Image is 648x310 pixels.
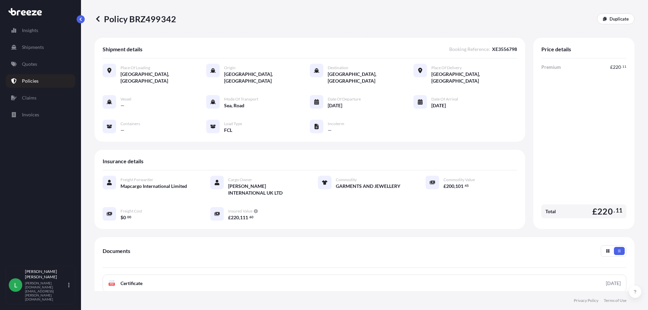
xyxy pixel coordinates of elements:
span: 220 [613,65,621,69]
p: Duplicate [610,16,629,22]
span: Freight Forwarder [120,177,153,182]
span: Incoterm [328,121,344,126]
span: , [454,184,455,189]
span: Cargo Owner [228,177,252,182]
span: £ [610,65,613,69]
span: Sea, Road [224,102,244,109]
span: 220 [597,207,613,216]
span: Date of Arrival [431,96,458,102]
p: Claims [22,94,36,101]
span: [GEOGRAPHIC_DATA], [GEOGRAPHIC_DATA] [224,71,310,84]
span: Booking Reference : [449,46,490,53]
span: GARMENTS AND JEWELLERY [336,183,400,190]
p: Quotes [22,61,37,67]
a: Shipments [6,40,75,54]
span: — [120,102,125,109]
a: Claims [6,91,75,105]
span: [DATE] [328,102,342,109]
span: 60 [249,216,253,218]
a: Terms of Use [604,298,626,303]
span: Premium [541,64,561,71]
span: Commodity Value [443,177,475,182]
p: [PERSON_NAME] [PERSON_NAME] [25,269,67,280]
span: FCL [224,127,232,134]
span: 11 [622,65,626,68]
span: . [248,216,249,218]
span: Price details [541,46,571,53]
a: Quotes [6,57,75,71]
span: $ [120,215,123,220]
a: Invoices [6,108,75,121]
span: 200 [446,184,454,189]
span: Place of Delivery [431,65,462,71]
p: Shipments [22,44,44,51]
span: [GEOGRAPHIC_DATA], [GEOGRAPHIC_DATA] [328,71,413,84]
span: Commodity [336,177,357,182]
span: Origin [224,65,236,71]
span: . [614,208,615,213]
span: Certificate [120,280,142,287]
text: PDF [110,283,114,285]
span: 101 [455,184,463,189]
a: Privacy Policy [574,298,598,303]
span: [GEOGRAPHIC_DATA], [GEOGRAPHIC_DATA] [431,71,517,84]
span: Load Type [224,121,242,126]
span: 111 [240,215,248,220]
span: , [239,215,240,220]
span: £ [592,207,597,216]
span: £ [228,215,231,220]
span: Mapcargo International Limited [120,183,187,190]
span: Destination [328,65,348,71]
span: Containers [120,121,140,126]
div: [DATE] [606,280,621,287]
span: XE3556798 [492,46,517,53]
span: Place of Loading [120,65,150,71]
span: [DATE] [431,102,446,109]
span: £ [443,184,446,189]
span: — [328,127,332,134]
a: PDFCertificate[DATE] [103,275,626,292]
p: Policy BRZ499342 [94,13,176,24]
span: 0 [123,215,126,220]
span: . [464,185,464,187]
span: 11 [616,208,622,213]
a: Policies [6,74,75,88]
span: [GEOGRAPHIC_DATA], [GEOGRAPHIC_DATA] [120,71,206,84]
span: [PERSON_NAME] INTERNATIONAL UK LTD [228,183,302,196]
span: 00 [127,216,131,218]
span: Mode of Transport [224,96,258,102]
p: Insights [22,27,38,34]
span: Date of Departure [328,96,361,102]
p: [PERSON_NAME][DOMAIN_NAME][EMAIL_ADDRESS][PERSON_NAME][DOMAIN_NAME] [25,281,67,301]
span: Documents [103,248,130,254]
span: Insurance details [103,158,143,165]
p: Policies [22,78,38,84]
span: L [14,282,17,288]
span: — [120,127,125,134]
span: Total [545,208,556,215]
span: 45 [465,185,469,187]
span: . [621,65,622,68]
span: Freight Cost [120,208,142,214]
p: Invoices [22,111,39,118]
a: Duplicate [597,13,634,24]
a: Insights [6,24,75,37]
span: Shipment details [103,46,142,53]
span: Insured Value [228,208,252,214]
span: . [126,216,127,218]
span: Vessel [120,96,131,102]
span: 220 [231,215,239,220]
